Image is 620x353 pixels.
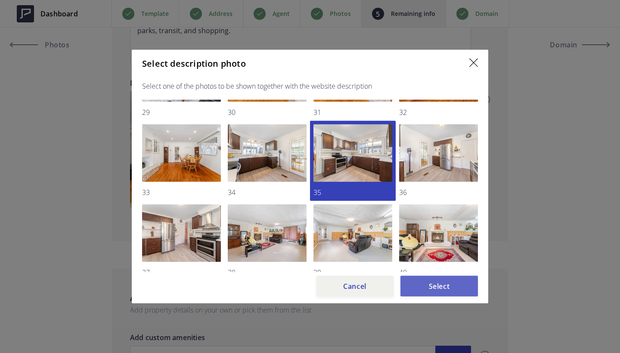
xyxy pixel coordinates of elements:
[142,81,478,91] p: Select one of the photos to be shown together with the website description
[577,310,610,343] iframe: Drift Widget Chat Controller
[469,58,478,67] img: close
[142,187,221,198] p: 33
[228,187,307,198] p: 34
[142,59,246,69] h5: Select description photo
[399,187,478,198] p: 36
[399,267,478,278] p: 40
[316,276,394,297] button: Cancel
[142,267,221,278] p: 37
[400,276,478,297] button: Select
[142,107,221,118] p: 29
[313,187,392,198] p: 35
[228,267,307,278] p: 38
[399,107,478,118] p: 32
[313,107,392,118] p: 31
[228,107,307,118] p: 30
[313,267,392,278] p: 39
